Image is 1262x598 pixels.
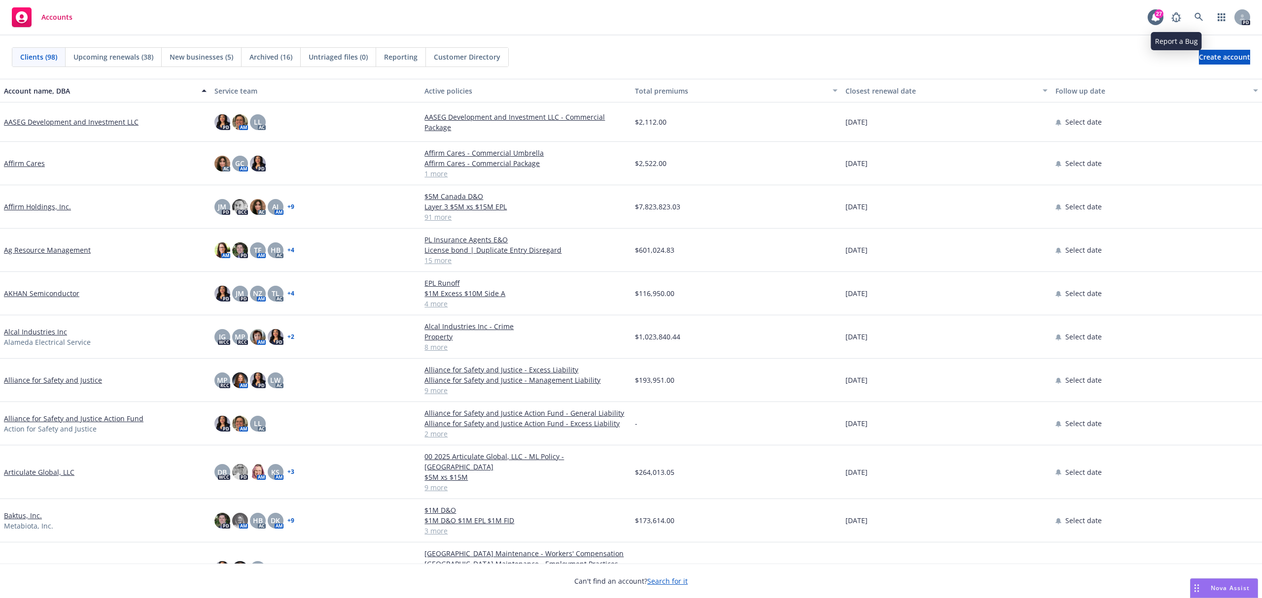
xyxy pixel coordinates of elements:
[424,505,627,515] a: $1M D&O
[254,117,262,127] span: LL
[214,114,230,130] img: photo
[4,424,97,434] span: Action for Safety and Justice
[635,201,680,212] span: $7,823,823.03
[253,515,263,526] span: HB
[217,467,227,477] span: DB
[635,288,674,299] span: $116,950.00
[210,79,421,102] button: Service team
[1190,578,1258,598] button: Nova Assist
[232,513,248,529] img: photo
[1189,7,1209,27] a: Search
[250,329,266,345] img: photo
[4,245,91,255] a: Ag Resource Management
[424,332,627,342] a: Property
[424,559,627,579] a: [GEOGRAPHIC_DATA] Maintenance - Employment Practices Liability
[635,467,674,477] span: $264,013.05
[841,79,1052,102] button: Closest renewal date
[268,329,283,345] img: photo
[4,117,139,127] a: AASEG Development and Investment LLC
[424,365,627,375] a: Alliance for Safety and Justice - Excess Liability
[631,79,841,102] button: Total premiums
[434,52,500,62] span: Customer Directory
[845,245,868,255] span: [DATE]
[4,375,102,385] a: Alliance for Safety and Justice
[250,372,266,388] img: photo
[421,79,631,102] button: Active policies
[424,245,627,255] a: License bond | Duplicate Entry Disregard
[271,515,280,526] span: DK
[424,86,627,96] div: Active policies
[236,288,244,299] span: JM
[845,158,868,168] span: [DATE]
[1065,117,1102,127] span: Select date
[845,201,868,212] span: [DATE]
[271,467,280,477] span: KS
[287,291,294,297] a: + 4
[250,199,266,215] img: photo
[1065,201,1102,212] span: Select date
[574,576,688,586] span: Can't find an account?
[4,467,74,477] a: Articulate Global, LLC
[845,86,1037,96] div: Closest renewal date
[271,245,280,255] span: HB
[235,332,245,342] span: MP
[424,299,627,309] a: 4 more
[424,168,627,179] a: 1 more
[214,156,230,171] img: photo
[214,416,230,432] img: photo
[635,375,674,385] span: $193,951.00
[1065,515,1102,526] span: Select date
[287,334,294,340] a: + 2
[250,156,266,171] img: photo
[4,158,45,168] a: Affirm Cares
[235,158,245,168] span: GC
[635,158,666,168] span: $2,522.00
[270,375,280,385] span: LW
[845,515,868,526] span: [DATE]
[424,548,627,559] a: [GEOGRAPHIC_DATA] Maintenance - Workers' Compensation
[1199,48,1250,66] span: Create account
[4,86,196,96] div: Account name, DBA
[1191,579,1203,598] div: Drag to move
[424,526,627,536] a: 3 more
[384,52,418,62] span: Reporting
[424,375,627,385] a: Alliance for Safety and Justice - Management Liability
[635,332,680,342] span: $1,023,840.44
[4,201,71,212] a: Affirm Holdings, Inc.
[4,413,143,424] a: Alliance for Safety and Justice Action Fund
[214,513,230,529] img: photo
[1065,245,1102,255] span: Select date
[20,52,57,62] span: Clients (98)
[4,337,91,347] span: Alameda Electrical Service
[217,375,228,385] span: MP
[287,469,294,475] a: + 3
[424,429,627,439] a: 2 more
[647,576,688,586] a: Search for it
[424,515,627,526] a: $1M D&O $1M EPL $1M FID
[253,288,262,299] span: NZ
[232,114,248,130] img: photo
[424,201,627,212] a: Layer 3 $5M xs $15M EPL
[845,467,868,477] span: [DATE]
[1065,332,1102,342] span: Select date
[1212,7,1231,27] a: Switch app
[287,518,294,524] a: + 9
[424,212,627,222] a: 91 more
[4,521,53,531] span: Metabiota, Inc.
[845,332,868,342] span: [DATE]
[1211,584,1250,592] span: Nova Assist
[1065,467,1102,477] span: Select date
[424,112,627,133] a: AASEG Development and Investment LLC - Commercial Package
[424,158,627,168] a: Affirm Cares - Commercial Package
[424,288,627,299] a: $1M Excess $10M Side A
[424,408,627,418] a: Alliance for Safety and Justice Action Fund - General Liability
[254,418,262,429] span: LL
[845,418,868,429] span: [DATE]
[635,418,637,429] span: -
[214,86,417,96] div: Service team
[232,242,248,258] img: photo
[170,52,233,62] span: New businesses (5)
